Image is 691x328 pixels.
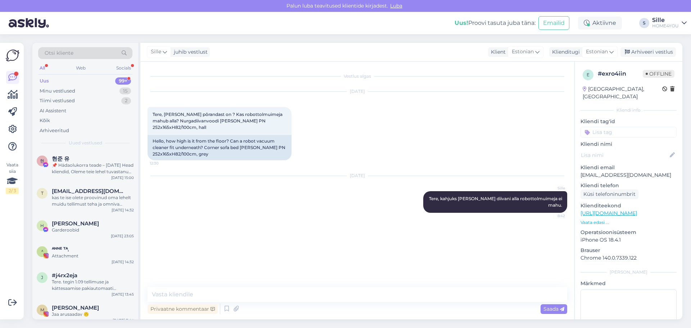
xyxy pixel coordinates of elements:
div: HOME4YOU [652,23,679,29]
span: H [40,223,44,228]
span: #j4rx2eja [52,272,77,279]
span: Offline [643,70,674,78]
div: Hello, how high is it from the floor? Can a robot vacuum cleaner fit underneath? Corner sofa bed ... [148,135,292,160]
span: Sille [151,48,161,56]
div: Kliendi info [581,107,677,113]
span: Mari Klst [52,305,99,311]
b: Uus! [455,19,468,26]
p: Kliendi email [581,164,677,171]
div: 99+ [115,77,131,85]
p: Brauser [581,247,677,254]
div: [DATE] 7:44 [113,318,134,323]
div: [DATE] [148,88,567,95]
div: Klienditugi [549,48,580,56]
div: Vestlus algas [148,73,567,80]
span: M [40,307,44,313]
div: Garderoobid [52,227,134,233]
p: Kliendi telefon [581,182,677,189]
span: 12:30 [150,161,177,166]
div: Attachment [52,253,134,259]
span: triin.ylesoo@gmail.com [52,188,127,194]
div: Socials [115,63,132,73]
p: Märkmed [581,280,677,287]
span: 현 [40,158,44,163]
div: Klient [488,48,506,56]
p: Kliendi tag'id [581,118,677,125]
span: Estonian [586,48,608,56]
span: Uued vestlused [69,140,102,146]
div: 2 / 3 [6,188,19,194]
p: Vaata edasi ... [581,219,677,226]
div: [GEOGRAPHIC_DATA], [GEOGRAPHIC_DATA] [583,85,662,100]
div: [DATE] 23:05 [111,233,134,239]
span: e [587,72,590,77]
img: Askly Logo [6,49,19,62]
p: Kliendi nimi [581,140,677,148]
div: AI Assistent [40,107,66,114]
span: 현준 유 [52,156,69,162]
p: iPhone OS 18.4.1 [581,236,677,244]
span: Estonian [512,48,534,56]
p: Operatsioonisüsteem [581,229,677,236]
span: Sille [538,185,565,191]
div: 15 [119,87,131,95]
div: 📌 Hädaolukorra teade – [DATE] Head kliendid, Oleme teie lehel tuvastanud sisu, mis [PERSON_NAME] ... [52,162,134,175]
div: S [639,18,649,28]
div: Tere. tegin 1.09 tellimuse ja kättesaamise pakiautomaati [GEOGRAPHIC_DATA] Lasnamägi aga pole vee... [52,279,134,292]
span: ᴬᴺᴺᴱ ᵀᴬ. [52,246,69,253]
div: [PERSON_NAME] [581,269,677,275]
div: All [38,63,46,73]
div: [DATE] 13:45 [112,292,134,297]
span: Luba [388,3,405,9]
div: Privaatne kommentaar [148,304,218,314]
div: Web [74,63,87,73]
div: [DATE] 14:32 [112,207,134,213]
a: SilleHOME4YOU [652,17,687,29]
span: ᴬ [41,249,43,254]
div: juhib vestlust [171,48,208,56]
span: Tere, kahjuks [PERSON_NAME] diivani alla robottolmuimeja ei mahu. [429,196,563,208]
div: [DATE] 14:32 [112,259,134,265]
p: Chrome 140.0.7339.122 [581,254,677,262]
div: 2 [121,97,131,104]
div: Kõik [40,117,50,124]
button: Emailid [538,16,569,30]
span: Tere, [PERSON_NAME] põrandast on ? Kas robottolmuimeja mahub alla? Nurgadiivanvoodi [PERSON_NAME]... [153,112,284,130]
div: # exro4iin [598,69,643,78]
span: j [41,275,43,280]
div: Arhiveeri vestlus [620,47,676,57]
span: Saada [543,306,564,312]
div: Sille [652,17,679,23]
div: [DATE] 15:00 [111,175,134,180]
div: Tiimi vestlused [40,97,75,104]
input: Lisa tag [581,127,677,138]
div: Aktiivne [578,17,622,30]
div: Jaa arusaadav 🙃 [52,311,134,318]
p: [EMAIL_ADDRESS][DOMAIN_NAME] [581,171,677,179]
span: 8:42 [538,213,565,219]
div: Uus [40,77,49,85]
a: [URL][DOMAIN_NAME] [581,210,637,216]
input: Lisa nimi [581,151,668,159]
div: kas te ise olete proovinud oma lehelt muidu tellimust teha ja omniva pakiautomaati saata? ma kulu... [52,194,134,207]
div: Proovi tasuta juba täna: [455,19,536,27]
div: Arhiveeritud [40,127,69,134]
div: [DATE] [148,172,567,179]
div: Vaata siia [6,162,19,194]
div: Küsi telefoninumbrit [581,189,638,199]
span: Halja Kivi [52,220,99,227]
span: Otsi kliente [45,49,73,57]
span: t [41,190,44,196]
div: Minu vestlused [40,87,75,95]
p: Klienditeekond [581,202,677,210]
